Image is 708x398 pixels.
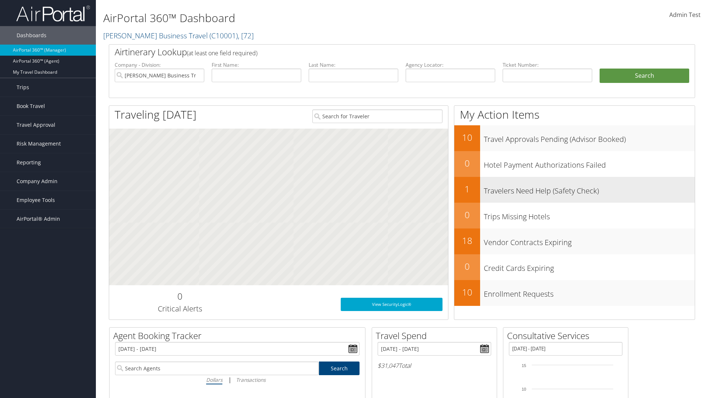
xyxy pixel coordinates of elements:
[454,125,695,151] a: 10Travel Approvals Pending (Advisor Booked)
[406,61,495,69] label: Agency Locator:
[484,130,695,144] h3: Travel Approvals Pending (Advisor Booked)
[236,376,265,383] i: Transactions
[17,172,58,191] span: Company Admin
[341,298,442,311] a: View SecurityLogic®
[454,157,480,170] h2: 0
[669,11,701,19] span: Admin Test
[669,4,701,27] a: Admin Test
[503,61,592,69] label: Ticket Number:
[484,156,695,170] h3: Hotel Payment Authorizations Failed
[17,78,29,97] span: Trips
[115,107,197,122] h1: Traveling [DATE]
[378,362,399,370] span: $31,047
[484,285,695,299] h3: Enrollment Requests
[209,31,238,41] span: ( C10001 )
[115,375,360,384] div: |
[454,209,480,221] h2: 0
[238,31,254,41] span: , [ 72 ]
[454,177,695,203] a: 1Travelers Need Help (Safety Check)
[600,69,689,83] button: Search
[103,10,502,26] h1: AirPortal 360™ Dashboard
[454,234,480,247] h2: 18
[115,61,204,69] label: Company - Division:
[103,31,254,41] a: [PERSON_NAME] Business Travel
[17,210,60,228] span: AirPortal® Admin
[507,329,628,342] h2: Consultative Services
[312,109,442,123] input: Search for Traveler
[115,46,641,58] h2: Airtinerary Lookup
[454,228,695,254] a: 18Vendor Contracts Expiring
[522,363,526,368] tspan: 15
[454,254,695,280] a: 0Credit Cards Expiring
[17,26,46,45] span: Dashboards
[522,387,526,391] tspan: 10
[454,183,480,195] h2: 1
[319,362,360,375] a: Search
[17,97,45,115] span: Book Travel
[454,151,695,177] a: 0Hotel Payment Authorizations Failed
[113,329,365,342] h2: Agent Booking Tracker
[206,376,222,383] i: Dollars
[454,107,695,122] h1: My Action Items
[454,286,480,298] h2: 10
[17,191,55,209] span: Employee Tools
[187,49,257,57] span: (at least one field required)
[17,135,61,153] span: Risk Management
[454,280,695,306] a: 10Enrollment Requests
[454,203,695,228] a: 0Trips Missing Hotels
[17,116,55,134] span: Travel Approval
[484,182,695,196] h3: Travelers Need Help (Safety Check)
[115,304,245,314] h3: Critical Alerts
[376,329,497,342] h2: Travel Spend
[378,362,491,370] h6: Total
[212,61,301,69] label: First Name:
[484,234,695,248] h3: Vendor Contracts Expiring
[309,61,398,69] label: Last Name:
[17,153,41,172] span: Reporting
[484,208,695,222] h3: Trips Missing Hotels
[484,259,695,273] h3: Credit Cards Expiring
[115,290,245,303] h2: 0
[115,362,319,375] input: Search Agents
[454,260,480,273] h2: 0
[16,5,90,22] img: airportal-logo.png
[454,131,480,144] h2: 10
